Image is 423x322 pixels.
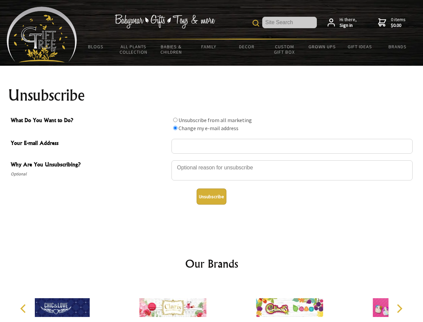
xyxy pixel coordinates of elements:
a: Brands [379,40,417,54]
input: What Do You Want to Do? [173,126,178,130]
img: product search [253,20,259,26]
span: Your E-mail Address [11,139,168,149]
button: Previous [17,301,31,316]
span: Hi there, [340,17,357,29]
a: Grown Ups [303,40,341,54]
h1: Unsubscribe [8,87,415,103]
img: Babywear - Gifts - Toys & more [115,14,215,29]
button: Next [392,301,407,316]
input: Site Search [262,17,317,28]
strong: Sign in [340,22,357,29]
a: Hi there,Sign in [328,17,357,29]
a: Gift Ideas [341,40,379,54]
input: Your E-mail Address [171,139,413,154]
label: Change my e-mail address [179,125,238,131]
a: BLOGS [77,40,115,54]
span: What Do You Want to Do? [11,116,168,126]
h2: Our Brands [13,256,410,272]
span: 0 items [391,16,406,29]
a: Family [190,40,228,54]
label: Unsubscribe from all marketing [179,117,252,123]
span: Why Are You Unsubscribing? [11,160,168,170]
span: Optional [11,170,168,178]
a: Custom Gift Box [266,40,303,59]
input: What Do You Want to Do? [173,118,178,122]
a: All Plants Collection [115,40,153,59]
button: Unsubscribe [197,189,226,205]
a: Babies & Children [152,40,190,59]
strong: $0.00 [391,22,406,29]
textarea: Why Are You Unsubscribing? [171,160,413,180]
a: 0 items$0.00 [378,17,406,29]
a: Decor [228,40,266,54]
img: Babyware - Gifts - Toys and more... [7,7,77,62]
